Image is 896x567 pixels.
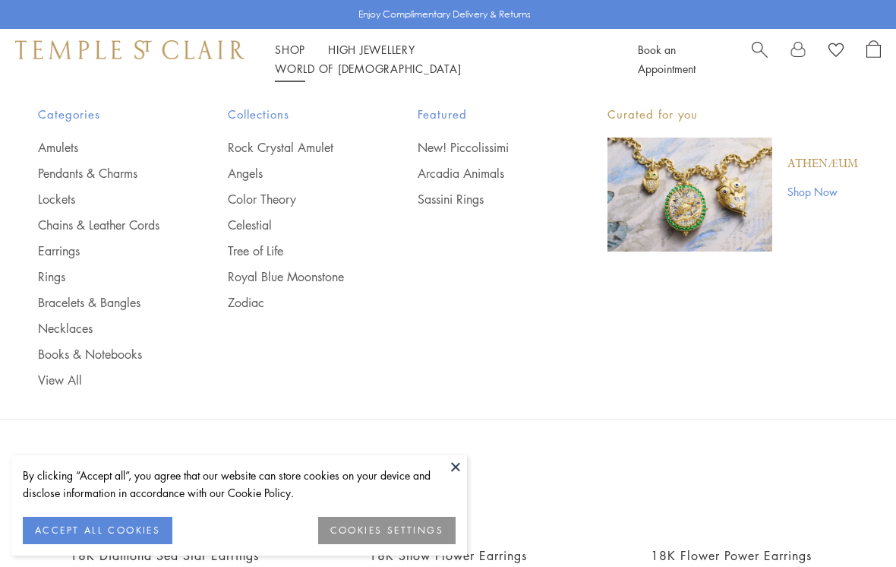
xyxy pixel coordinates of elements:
[23,517,172,544] button: ACCEPT ALL COOKIES
[228,165,357,182] a: Angels
[38,320,167,337] a: Necklaces
[38,217,167,233] a: Chains & Leather Cords
[318,517,456,544] button: COOKIES SETTINGS
[70,547,259,564] a: 18K Diamond Sea Star Earrings
[275,40,604,78] nav: Main navigation
[369,547,527,564] a: 18K Snow Flower Earrings
[15,40,245,59] img: Temple St. Clair
[651,547,812,564] a: 18K Flower Power Earrings
[275,42,305,57] a: ShopShop
[752,40,768,78] a: Search
[820,496,881,552] iframe: Gorgias live chat messenger
[638,42,696,76] a: Book an Appointment
[23,467,456,502] div: By clicking “Accept all”, you agree that our website can store cookies on your device and disclos...
[228,105,357,124] span: Collections
[228,268,357,285] a: Royal Blue Moonstone
[605,279,858,532] a: 18K Flower Power Earrings
[228,294,357,311] a: Zodiac
[321,279,574,532] a: 18K Snow Flower Earrings
[38,165,167,182] a: Pendants & Charms
[418,105,547,124] span: Featured
[228,217,357,233] a: Celestial
[38,294,167,311] a: Bracelets & Bangles
[787,183,858,200] a: Shop Now
[38,191,167,207] a: Lockets
[607,105,858,124] p: Curated for you
[787,156,858,173] a: Athenæum
[275,61,461,76] a: World of [DEMOGRAPHIC_DATA]World of [DEMOGRAPHIC_DATA]
[38,346,167,363] a: Books & Notebooks
[38,268,167,285] a: Rings
[38,242,167,259] a: Earrings
[418,165,547,182] a: Arcadia Animals
[418,139,547,156] a: New! Piccolissimi
[828,40,844,63] a: View Wishlist
[328,42,415,57] a: High JewelleryHigh Jewellery
[228,191,357,207] a: Color Theory
[228,139,357,156] a: Rock Crystal Amulet
[228,242,357,259] a: Tree of Life
[38,372,167,388] a: View All
[38,105,167,124] span: Categories
[358,7,531,22] p: Enjoy Complimentary Delivery & Returns
[38,139,167,156] a: Amulets
[866,40,881,78] a: Open Shopping Bag
[418,191,547,207] a: Sassini Rings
